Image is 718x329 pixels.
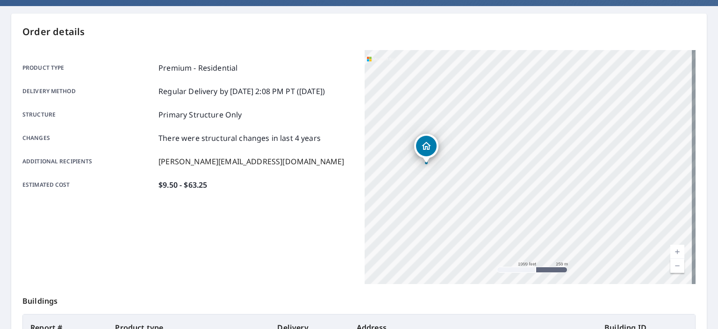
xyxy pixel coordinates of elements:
[22,179,155,190] p: Estimated cost
[158,109,242,120] p: Primary Structure Only
[158,156,344,167] p: [PERSON_NAME][EMAIL_ADDRESS][DOMAIN_NAME]
[670,259,684,273] a: Current Level 15, Zoom Out
[670,245,684,259] a: Current Level 15, Zoom In
[158,132,321,144] p: There were structural changes in last 4 years
[22,156,155,167] p: Additional recipients
[158,179,207,190] p: $9.50 - $63.25
[22,25,696,39] p: Order details
[22,62,155,73] p: Product type
[414,134,438,163] div: Dropped pin, building 1, Residential property, 1690 Lancaster Dr O Fallon, IL 62269
[22,132,155,144] p: Changes
[158,62,237,73] p: Premium - Residential
[22,109,155,120] p: Structure
[22,86,155,97] p: Delivery method
[158,86,325,97] p: Regular Delivery by [DATE] 2:08 PM PT ([DATE])
[22,284,696,314] p: Buildings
